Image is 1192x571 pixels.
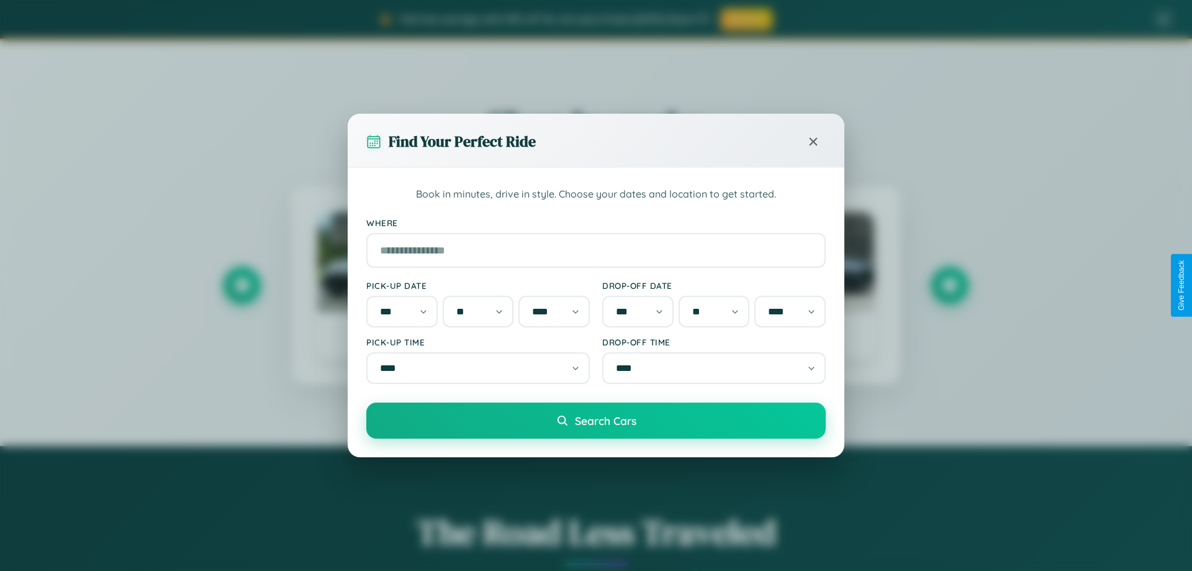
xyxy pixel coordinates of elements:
[389,131,536,152] h3: Find Your Perfect Ride
[366,403,826,439] button: Search Cars
[366,337,590,347] label: Pick-up Time
[366,280,590,291] label: Pick-up Date
[575,414,636,427] span: Search Cars
[602,280,826,291] label: Drop-off Date
[366,186,826,203] p: Book in minutes, drive in style. Choose your dates and location to get started.
[366,217,826,228] label: Where
[602,337,826,347] label: Drop-off Time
